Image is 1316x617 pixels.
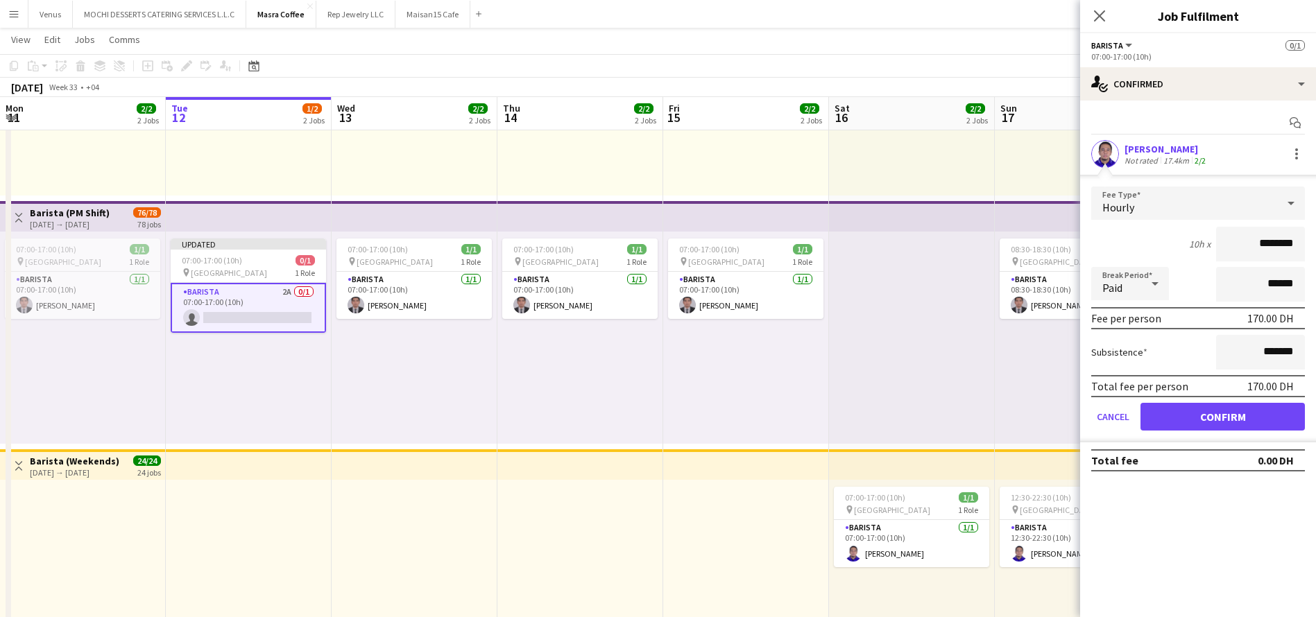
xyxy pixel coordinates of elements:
[669,102,680,114] span: Fri
[1000,520,1155,567] app-card-role: Barista1/112:30-22:30 (10h)[PERSON_NAME]
[69,31,101,49] a: Jobs
[502,238,658,319] app-job-card: 07:00-17:00 (10h)1/1 [GEOGRAPHIC_DATA]1 RoleBarista1/107:00-17:00 (10h)[PERSON_NAME]
[182,255,242,266] span: 07:00-17:00 (10h)
[169,110,188,125] span: 12
[966,115,988,125] div: 2 Jobs
[1091,311,1161,325] div: Fee per person
[336,238,492,319] app-job-card: 07:00-17:00 (10h)1/1 [GEOGRAPHIC_DATA]1 RoleBarista1/107:00-17:00 (10h)[PERSON_NAME]
[1091,346,1147,358] label: Subsistence
[503,102,520,114] span: Thu
[11,33,31,46] span: View
[1161,155,1192,166] div: 17.4km
[627,244,647,254] span: 1/1
[1000,272,1155,319] app-card-role: Barista1/108:30-18:30 (10h)[PERSON_NAME]
[348,244,408,254] span: 07:00-17:00 (10h)
[854,505,930,515] span: [GEOGRAPHIC_DATA]
[1091,40,1123,51] span: Barista
[6,102,24,114] span: Mon
[5,238,160,319] app-job-card: 07:00-17:00 (10h)1/1 [GEOGRAPHIC_DATA]1 RoleBarista1/107:00-17:00 (10h)[PERSON_NAME]
[1285,40,1305,51] span: 0/1
[834,520,989,567] app-card-role: Barista1/107:00-17:00 (10h)[PERSON_NAME]
[832,110,850,125] span: 16
[1011,244,1071,254] span: 08:30-18:30 (10h)
[1020,505,1096,515] span: [GEOGRAPHIC_DATA]
[6,31,36,49] a: View
[11,80,43,94] div: [DATE]
[1140,403,1305,431] button: Confirm
[137,103,156,114] span: 2/2
[1080,67,1316,101] div: Confirmed
[1020,257,1096,267] span: [GEOGRAPHIC_DATA]
[513,244,574,254] span: 07:00-17:00 (10h)
[688,257,764,267] span: [GEOGRAPHIC_DATA]
[1091,379,1188,393] div: Total fee per person
[137,115,159,125] div: 2 Jobs
[469,115,490,125] div: 2 Jobs
[303,115,325,125] div: 2 Jobs
[1189,238,1211,250] div: 10h x
[302,103,322,114] span: 1/2
[5,272,160,319] app-card-role: Barista1/107:00-17:00 (10h)[PERSON_NAME]
[137,218,161,229] div: 78 jobs
[1247,379,1294,393] div: 170.00 DH
[959,492,978,503] span: 1/1
[468,103,488,114] span: 2/2
[295,268,315,278] span: 1 Role
[1080,7,1316,25] h3: Job Fulfilment
[1125,155,1161,166] div: Not rated
[1102,281,1122,295] span: Paid
[501,110,520,125] span: 14
[171,238,326,333] app-job-card: Updated07:00-17:00 (10h)0/1 [GEOGRAPHIC_DATA]1 RoleBarista2A0/107:00-17:00 (10h)
[1000,487,1155,567] div: 12:30-22:30 (10h)1/1 [GEOGRAPHIC_DATA]1 RoleBarista1/112:30-22:30 (10h)[PERSON_NAME]
[1125,143,1208,155] div: [PERSON_NAME]
[137,466,161,478] div: 24 jobs
[522,257,599,267] span: [GEOGRAPHIC_DATA]
[73,1,246,28] button: MOCHI DESSERTS CATERING SERVICES L.L.C
[30,467,119,478] div: [DATE] → [DATE]
[30,455,119,467] h3: Barista (Weekends)
[626,257,647,267] span: 1 Role
[296,255,315,266] span: 0/1
[86,82,99,92] div: +04
[46,82,80,92] span: Week 33
[357,257,433,267] span: [GEOGRAPHIC_DATA]
[834,487,989,567] app-job-card: 07:00-17:00 (10h)1/1 [GEOGRAPHIC_DATA]1 RoleBarista1/107:00-17:00 (10h)[PERSON_NAME]
[129,257,149,267] span: 1 Role
[1000,238,1155,319] app-job-card: 08:30-18:30 (10h)1/1 [GEOGRAPHIC_DATA]1 RoleBarista1/108:30-18:30 (10h)[PERSON_NAME]
[668,238,823,319] app-job-card: 07:00-17:00 (10h)1/1 [GEOGRAPHIC_DATA]1 RoleBarista1/107:00-17:00 (10h)[PERSON_NAME]
[792,257,812,267] span: 1 Role
[800,103,819,114] span: 2/2
[109,33,140,46] span: Comms
[30,207,110,219] h3: Barista (PM Shift)
[635,115,656,125] div: 2 Jobs
[395,1,470,28] button: Maisan15 Cafe
[336,272,492,319] app-card-role: Barista1/107:00-17:00 (10h)[PERSON_NAME]
[966,103,985,114] span: 2/2
[835,102,850,114] span: Sat
[246,1,316,28] button: Masra Coffee
[171,238,326,250] div: Updated
[44,33,60,46] span: Edit
[1247,311,1294,325] div: 170.00 DH
[335,110,355,125] span: 13
[1091,403,1135,431] button: Cancel
[3,110,24,125] span: 11
[958,505,978,515] span: 1 Role
[1091,51,1305,62] div: 07:00-17:00 (10h)
[316,1,395,28] button: Rep Jewelry LLC
[25,257,101,267] span: [GEOGRAPHIC_DATA]
[1195,155,1206,166] app-skills-label: 2/2
[502,272,658,319] app-card-role: Barista1/107:00-17:00 (10h)[PERSON_NAME]
[1000,102,1017,114] span: Sun
[74,33,95,46] span: Jobs
[1091,453,1138,467] div: Total fee
[28,1,73,28] button: Venus
[1091,40,1134,51] button: Barista
[667,110,680,125] span: 15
